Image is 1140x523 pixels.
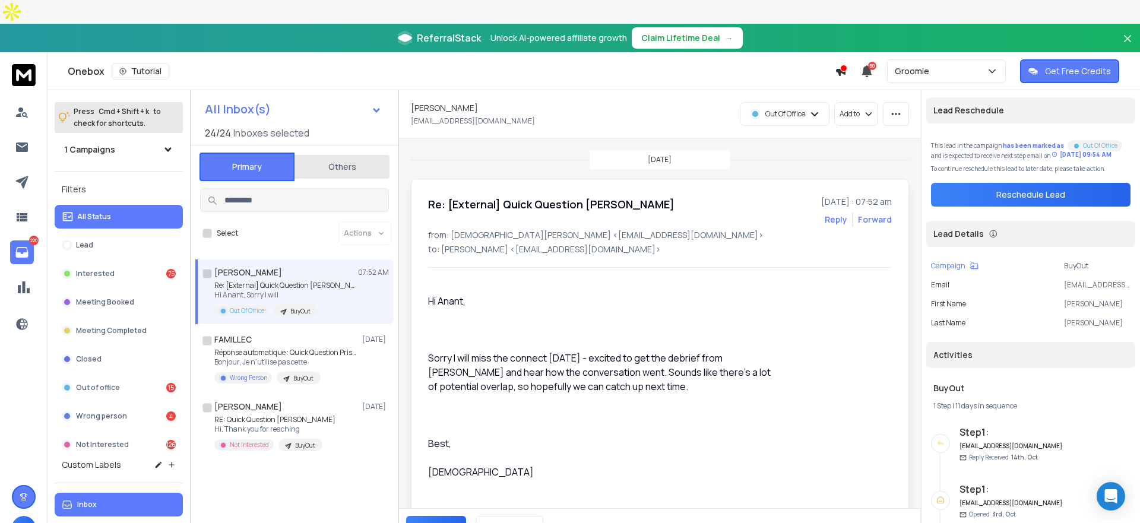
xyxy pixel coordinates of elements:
[933,401,951,411] span: 1 Step
[205,103,271,115] h1: All Inbox(s)
[931,164,1131,173] p: To continue reschedule this lead to later date, please take action.
[428,437,451,450] span: Best,
[959,499,1063,508] h6: [EMAIL_ADDRESS][DOMAIN_NAME]
[648,155,672,164] p: [DATE]
[214,334,252,346] h1: FAMILLEC
[76,240,93,250] p: Lead
[294,154,389,180] button: Others
[55,262,183,286] button: Interested75
[1020,59,1119,83] button: Get Free Credits
[933,401,1129,411] div: |
[490,32,627,44] p: Unlock AI-powered affiliate growth
[29,236,39,245] p: 220
[992,510,1016,518] span: 3rd, Oct
[1120,31,1135,59] button: Close banner
[1064,318,1130,328] p: [PERSON_NAME]
[55,233,183,257] button: Lead
[969,453,1038,462] p: Reply Received
[77,500,97,509] p: Inbox
[214,424,335,434] p: Hi, Thank you for reaching
[1083,141,1117,150] p: Out Of Office
[1064,280,1130,290] p: [EMAIL_ADDRESS][DOMAIN_NAME]
[214,401,282,413] h1: [PERSON_NAME]
[765,109,805,119] p: Out Of Office
[931,261,965,271] p: Campaign
[428,229,892,241] p: from: [DEMOGRAPHIC_DATA][PERSON_NAME] <[EMAIL_ADDRESS][DOMAIN_NAME]>
[931,138,1131,160] div: This lead in the campaign and is expected to receive next step email on
[428,351,772,393] span: Sorry I will miss the connect [DATE] - excited to get the debrief from [PERSON_NAME] and hear how...
[74,106,161,129] p: Press to check for shortcuts.
[933,228,984,240] p: Lead Details
[969,510,1016,519] p: Opened
[411,116,535,126] p: [EMAIL_ADDRESS][DOMAIN_NAME]
[64,144,115,156] h1: 1 Campaigns
[825,214,847,226] button: Reply
[632,27,743,49] button: Claim Lifetime Deal→
[76,354,102,364] p: Closed
[217,229,238,238] label: Select
[230,373,267,382] p: Wrong Person
[195,97,391,121] button: All Inbox(s)
[76,297,134,307] p: Meeting Booked
[55,347,183,371] button: Closed
[290,307,311,316] p: BuyOut
[76,326,147,335] p: Meeting Completed
[205,126,231,140] span: 24 / 24
[55,319,183,343] button: Meeting Completed
[417,31,481,45] span: ReferralStack
[112,63,169,80] button: Tutorial
[1011,453,1038,461] span: 14th, Oct
[362,335,389,344] p: [DATE]
[358,268,389,277] p: 07:52 AM
[55,404,183,428] button: Wrong person4
[214,290,357,300] p: Hi Anant, Sorry I will
[959,442,1063,451] h6: [EMAIL_ADDRESS][DOMAIN_NAME]
[931,299,966,309] p: First Name
[959,482,1063,496] h6: Step 1 :
[76,440,129,449] p: Not Interested
[55,290,183,314] button: Meeting Booked
[840,109,860,119] p: Add to
[233,126,309,140] h3: Inboxes selected
[1052,150,1111,159] div: [DATE] 09:54 AM
[1064,261,1130,271] p: BuyOut
[428,465,534,478] span: [DEMOGRAPHIC_DATA]
[428,294,465,308] span: Hi Anant,
[76,269,115,278] p: Interested
[55,433,183,457] button: Not Interested126
[1097,482,1125,511] div: Open Intercom Messenger
[62,459,121,471] h3: Custom Labels
[933,104,1004,116] p: Lead Reschedule
[230,440,269,449] p: Not Interested
[931,183,1131,207] button: Reschedule Lead
[821,196,892,208] p: [DATE] : 07:52 am
[428,243,892,255] p: to: [PERSON_NAME] <[EMAIL_ADDRESS][DOMAIN_NAME]>
[1003,141,1064,150] span: has been marked as
[931,280,949,290] p: Email
[725,32,733,44] span: →
[295,441,315,450] p: BuyOut
[55,181,183,198] h3: Filters
[166,411,176,421] div: 4
[1064,299,1130,309] p: [PERSON_NAME]
[166,383,176,392] div: 15
[933,382,1129,394] h1: BuyOut
[428,196,674,213] h1: Re: [External] Quick Question [PERSON_NAME]
[55,493,183,516] button: Inbox
[214,348,357,357] p: Réponse automatique : Quick Question Prisca
[166,440,176,449] div: 126
[76,383,120,392] p: Out of office
[55,205,183,229] button: All Status
[199,153,294,181] button: Primary
[858,214,892,226] div: Forward
[214,357,357,367] p: Bonjour, Je n’utilise pas cette
[55,138,183,161] button: 1 Campaigns
[931,318,965,328] p: Last Name
[955,401,1017,411] span: 11 days in sequence
[868,62,876,70] span: 50
[931,261,978,271] button: Campaign
[214,281,357,290] p: Re: [External] Quick Question [PERSON_NAME]
[166,269,176,278] div: 75
[411,102,478,114] h1: [PERSON_NAME]
[293,374,313,383] p: BuyOut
